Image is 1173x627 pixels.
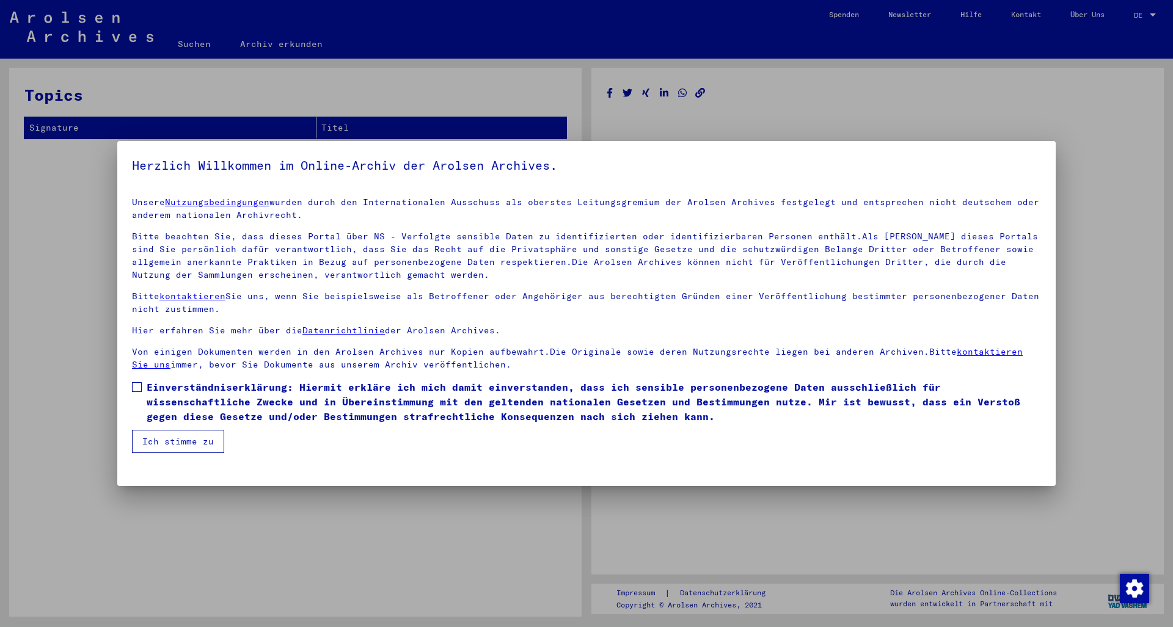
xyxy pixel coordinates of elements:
p: Hier erfahren Sie mehr über die der Arolsen Archives. [132,324,1041,337]
img: Zustimmung ändern [1120,574,1149,603]
a: Datenrichtlinie [302,325,385,336]
p: Unsere wurden durch den Internationalen Ausschuss als oberstes Leitungsgremium der Arolsen Archiv... [132,196,1041,222]
h5: Herzlich Willkommen im Online-Archiv der Arolsen Archives. [132,156,1041,175]
p: Von einigen Dokumenten werden in den Arolsen Archives nur Kopien aufbewahrt.Die Originale sowie d... [132,346,1041,371]
p: Bitte Sie uns, wenn Sie beispielsweise als Betroffener oder Angehöriger aus berechtigten Gründen ... [132,290,1041,316]
a: Nutzungsbedingungen [165,197,269,208]
a: kontaktieren [159,291,225,302]
span: Einverständniserklärung: Hiermit erkläre ich mich damit einverstanden, dass ich sensible personen... [147,380,1041,424]
p: Bitte beachten Sie, dass dieses Portal über NS - Verfolgte sensible Daten zu identifizierten oder... [132,230,1041,281]
button: Ich stimme zu [132,430,224,453]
